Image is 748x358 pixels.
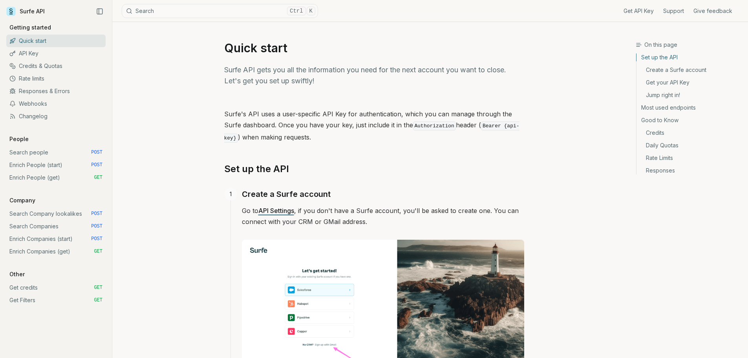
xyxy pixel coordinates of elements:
[6,233,106,245] a: Enrich Companies (start) POST
[636,41,742,49] h3: On this page
[636,152,742,164] a: Rate Limits
[636,76,742,89] a: Get your API Key
[636,89,742,101] a: Jump right in!
[6,159,106,171] a: Enrich People (start) POST
[94,174,102,181] span: GET
[307,7,315,15] kbd: K
[94,248,102,255] span: GET
[6,85,106,97] a: Responses & Errors
[6,135,32,143] p: People
[91,223,102,229] span: POST
[91,211,102,217] span: POST
[6,6,45,17] a: Surfe API
[224,163,289,175] a: Set up the API
[122,4,318,18] button: SearchCtrlK
[287,7,306,15] kbd: Ctrl
[636,127,742,139] a: Credits
[94,297,102,303] span: GET
[636,53,742,64] a: Set up the API
[6,270,28,278] p: Other
[624,7,654,15] a: Get API Key
[6,245,106,258] a: Enrich Companies (get) GET
[91,162,102,168] span: POST
[91,236,102,242] span: POST
[6,281,106,294] a: Get credits GET
[693,7,732,15] a: Give feedback
[636,101,742,114] a: Most used endpoints
[6,171,106,184] a: Enrich People (get) GET
[242,188,331,200] a: Create a Surfe account
[6,207,106,220] a: Search Company lookalikes POST
[224,64,524,86] p: Surfe API gets you all the information you need for the next account you want to close. Let's get...
[91,149,102,156] span: POST
[636,114,742,127] a: Good to Know
[663,7,684,15] a: Support
[636,64,742,76] a: Create a Surfe account
[242,205,524,227] p: Go to , if you don't have a Surfe account, you'll be asked to create one. You can connect with yo...
[258,207,294,215] a: API Settings
[636,139,742,152] a: Daily Quotas
[6,47,106,60] a: API Key
[413,121,456,130] code: Authorization
[94,6,106,17] button: Collapse Sidebar
[6,196,38,204] p: Company
[224,108,524,144] p: Surfe's API uses a user-specific API Key for authentication, which you can manage through the Sur...
[6,72,106,85] a: Rate limits
[6,97,106,110] a: Webhooks
[6,146,106,159] a: Search people POST
[6,220,106,233] a: Search Companies POST
[6,110,106,123] a: Changelog
[636,164,742,174] a: Responses
[6,294,106,307] a: Get Filters GET
[94,285,102,291] span: GET
[224,41,524,55] h1: Quick start
[6,35,106,47] a: Quick start
[6,60,106,72] a: Credits & Quotas
[6,24,54,31] p: Getting started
